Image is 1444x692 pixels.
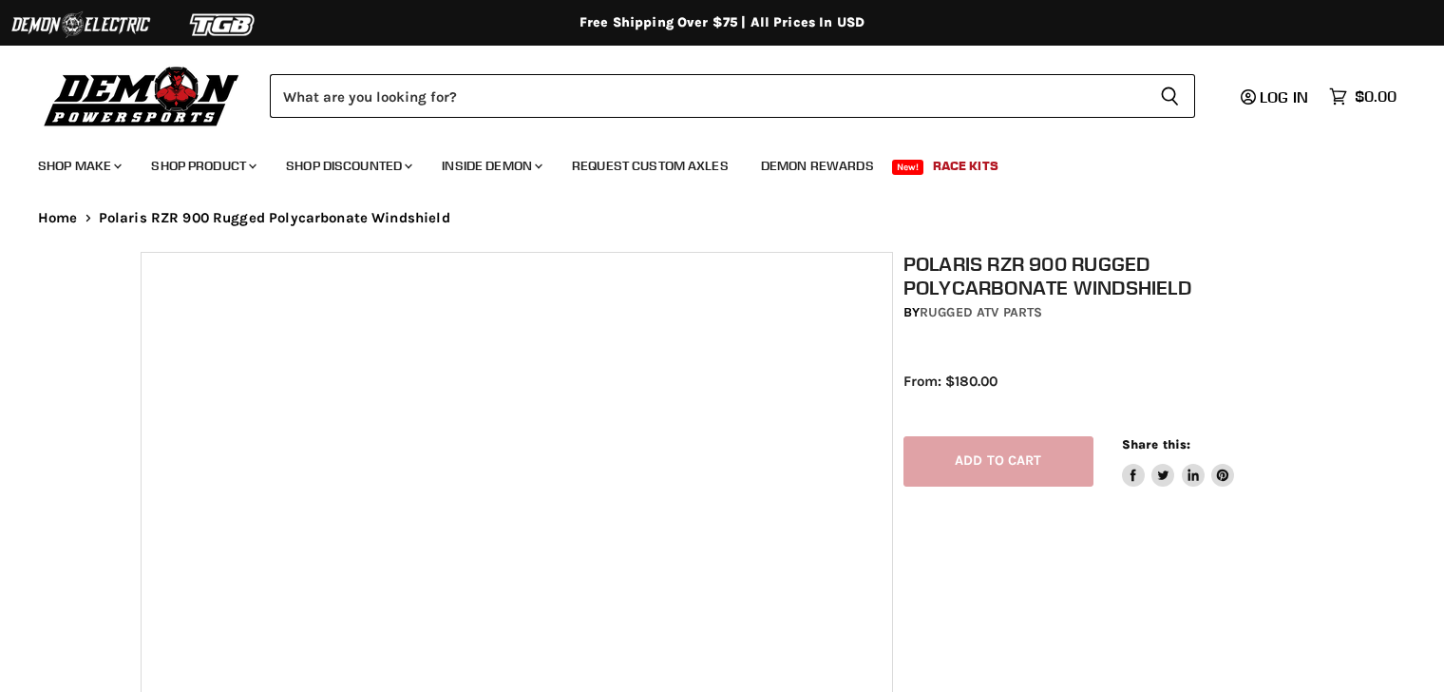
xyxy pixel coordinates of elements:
[1355,87,1396,106] span: $0.00
[152,7,294,43] img: TGB Logo 2
[137,146,268,185] a: Shop Product
[9,7,152,43] img: Demon Electric Logo 2
[903,302,1314,323] div: by
[427,146,554,185] a: Inside Demon
[24,139,1392,185] ul: Main menu
[1320,83,1406,110] a: $0.00
[1232,88,1320,106] a: Log in
[892,160,924,175] span: New!
[558,146,743,185] a: Request Custom Axles
[920,304,1042,320] a: Rugged ATV Parts
[270,74,1195,118] form: Product
[1122,437,1190,452] span: Share this:
[919,146,1013,185] a: Race Kits
[1260,87,1308,106] span: Log in
[1122,436,1235,487] aside: Share this:
[270,74,1145,118] input: Search
[1145,74,1195,118] button: Search
[747,146,888,185] a: Demon Rewards
[38,62,246,129] img: Demon Powersports
[24,146,133,185] a: Shop Make
[38,210,78,226] a: Home
[272,146,424,185] a: Shop Discounted
[99,210,450,226] span: Polaris RZR 900 Rugged Polycarbonate Windshield
[903,373,997,390] span: From: $180.00
[903,252,1314,299] h1: Polaris RZR 900 Rugged Polycarbonate Windshield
